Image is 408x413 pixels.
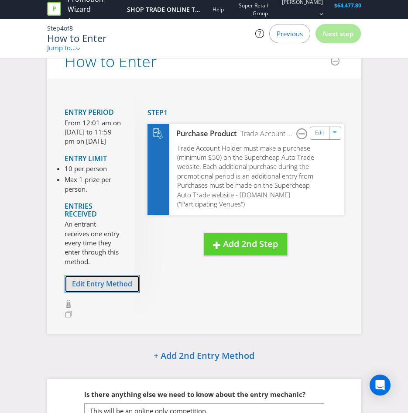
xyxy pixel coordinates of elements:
span: 8 [69,24,73,32]
span: Trade Account Holder must make a purchase (minimum $50) on the Supercheap Auto Trade website. Eac... [177,144,314,209]
p: An entrant receives one entry every time they enter through this method. [65,220,121,266]
button: + Add 2nd Entry Method [131,347,277,366]
span: Entry Period [65,107,114,117]
span: Edit Entry Method [72,279,132,289]
h2: How to Enter [65,53,157,70]
div: Trade Account Holder must make a purchase (minimum $50) on the Supercheap Auto Trade website. Eac... [237,129,296,139]
span: Super Retail Group [236,2,267,17]
li: Max 1 prize per person. [65,175,121,194]
span: of [64,24,69,32]
div: Open Intercom Messenger [370,375,391,396]
h4: Entries Received [65,203,121,218]
span: Previous [277,29,303,38]
a: Help [213,6,224,13]
span: + Add 2nd Entry Method [154,350,254,361]
p: From 12:01 am on [DATE] to 11:59 pm on [DATE] [65,118,121,146]
span: Jump to... [47,43,76,52]
span: Entry Limit [65,154,107,163]
button: Add 2nd Step [204,233,287,255]
span: Add 2nd Step [223,238,278,250]
span: Step [47,24,60,32]
div: SHOP TRADE ONLINE TO WIN [127,5,201,14]
a: Edit [315,128,324,138]
span: Step [147,108,164,117]
span: $64,477.80 [334,2,361,9]
button: Edit Entry Method [65,275,140,293]
span: Next step [323,29,353,38]
li: 10 per person [65,164,121,173]
span: 1 [164,108,168,117]
div: Purchase Product [169,129,237,139]
span: 4 [60,24,64,32]
h1: How to Enter [47,33,225,43]
span: Is there anything else we need to know about the entry mechanic? [84,390,305,399]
